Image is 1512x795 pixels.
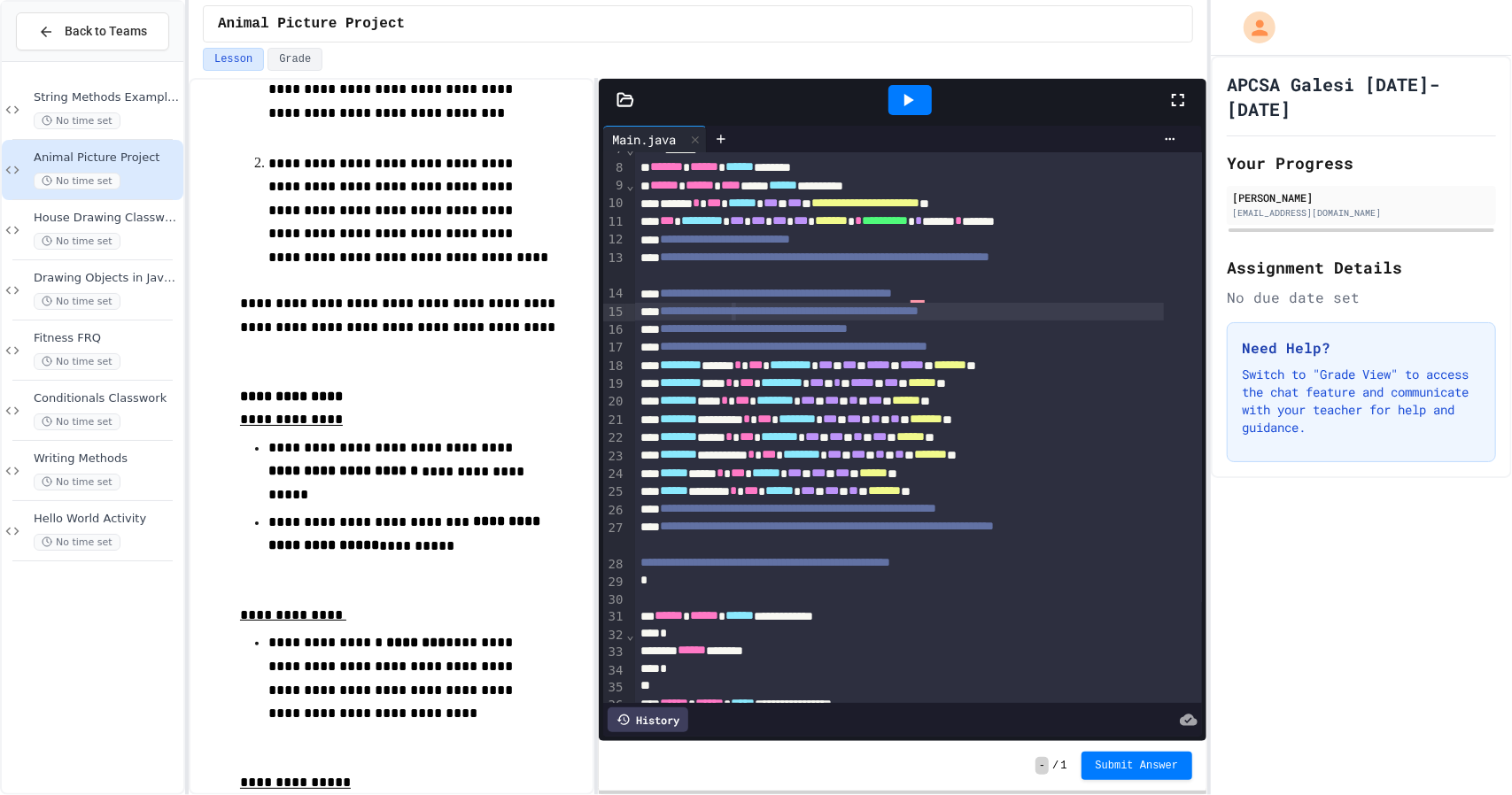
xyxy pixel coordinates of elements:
[603,412,625,429] div: 21
[1035,757,1049,775] span: -
[625,628,634,642] span: Fold line
[34,90,180,105] span: String Methods Examples
[603,126,707,152] div: Main.java
[603,556,625,574] div: 28
[34,271,180,286] span: Drawing Objects in Java - HW Playposit Code
[603,231,625,249] div: 12
[603,591,625,609] div: 30
[34,173,120,189] span: No time set
[608,707,688,732] div: History
[1227,255,1496,280] h2: Assignment Details
[603,177,625,195] div: 9
[1052,759,1058,773] span: /
[1242,366,1481,436] p: Switch to "Grade View" to access the chat feature and communicate with your teacher for help and ...
[603,627,625,644] div: 32
[34,452,180,467] span: Writing Methods
[603,520,625,556] div: 27
[603,358,625,375] div: 18
[34,353,120,370] span: No time set
[203,48,264,71] button: Lesson
[34,233,120,250] span: No time set
[603,285,625,303] div: 14
[16,12,169,50] button: Back to Teams
[34,151,180,166] span: Animal Picture Project
[603,130,685,149] div: Main.java
[34,391,180,406] span: Conditionals Classwork
[625,143,634,157] span: Fold line
[603,429,625,447] div: 22
[218,13,405,35] span: Animal Picture Project
[603,195,625,212] div: 10
[34,331,180,346] span: Fitness FRQ
[603,304,625,321] div: 15
[603,608,625,626] div: 31
[1232,189,1491,205] div: [PERSON_NAME]
[603,393,625,411] div: 20
[603,159,625,177] div: 8
[34,112,120,129] span: No time set
[1082,752,1193,780] button: Submit Answer
[603,644,625,661] div: 33
[603,679,625,697] div: 35
[1227,287,1496,308] div: No due date set
[603,375,625,393] div: 19
[34,534,120,551] span: No time set
[603,321,625,339] div: 16
[1096,759,1179,773] span: Submit Answer
[603,502,625,520] div: 26
[603,250,625,286] div: 13
[34,413,120,430] span: No time set
[65,22,147,41] span: Back to Teams
[603,483,625,501] div: 25
[603,697,625,714] div: 36
[1242,337,1481,359] h3: Need Help?
[1232,206,1491,220] div: [EMAIL_ADDRESS][DOMAIN_NAME]
[34,474,120,490] span: No time set
[603,213,625,231] div: 11
[34,512,180,527] span: Hello World Activity
[625,178,634,192] span: Fold line
[603,466,625,483] div: 24
[268,48,322,71] button: Grade
[603,339,625,357] div: 17
[1227,72,1496,121] h1: APCSA Galesi [DATE]-[DATE]
[603,574,625,591] div: 29
[1060,759,1066,773] span: 1
[603,448,625,466] div: 23
[1225,7,1280,48] div: My Account
[603,662,625,680] div: 34
[34,211,180,226] span: House Drawing Classwork
[1227,151,1496,175] h2: Your Progress
[34,293,120,310] span: No time set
